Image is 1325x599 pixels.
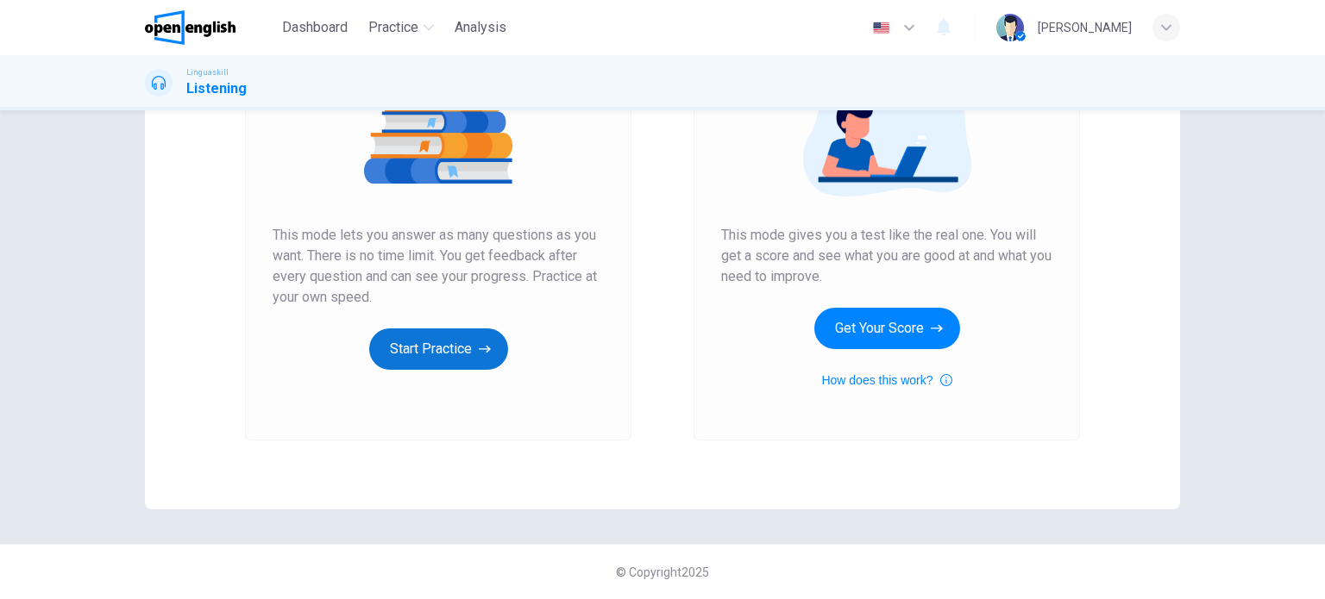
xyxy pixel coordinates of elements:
[361,12,441,43] button: Practice
[368,17,418,38] span: Practice
[814,308,960,349] button: Get Your Score
[448,12,513,43] button: Analysis
[145,10,235,45] img: OpenEnglish logo
[275,12,355,43] button: Dashboard
[186,78,247,99] h1: Listening
[369,328,508,370] button: Start Practice
[870,22,892,34] img: en
[282,17,348,38] span: Dashboard
[721,225,1052,287] span: This mode gives you a test like the real one. You will get a score and see what you are good at a...
[616,565,709,579] span: © Copyright 2025
[1038,17,1132,38] div: [PERSON_NAME]
[455,17,506,38] span: Analysis
[996,14,1024,41] img: Profile picture
[273,225,604,308] span: This mode lets you answer as many questions as you want. There is no time limit. You get feedback...
[186,66,229,78] span: Linguaskill
[145,10,275,45] a: OpenEnglish logo
[821,370,951,390] button: How does this work?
